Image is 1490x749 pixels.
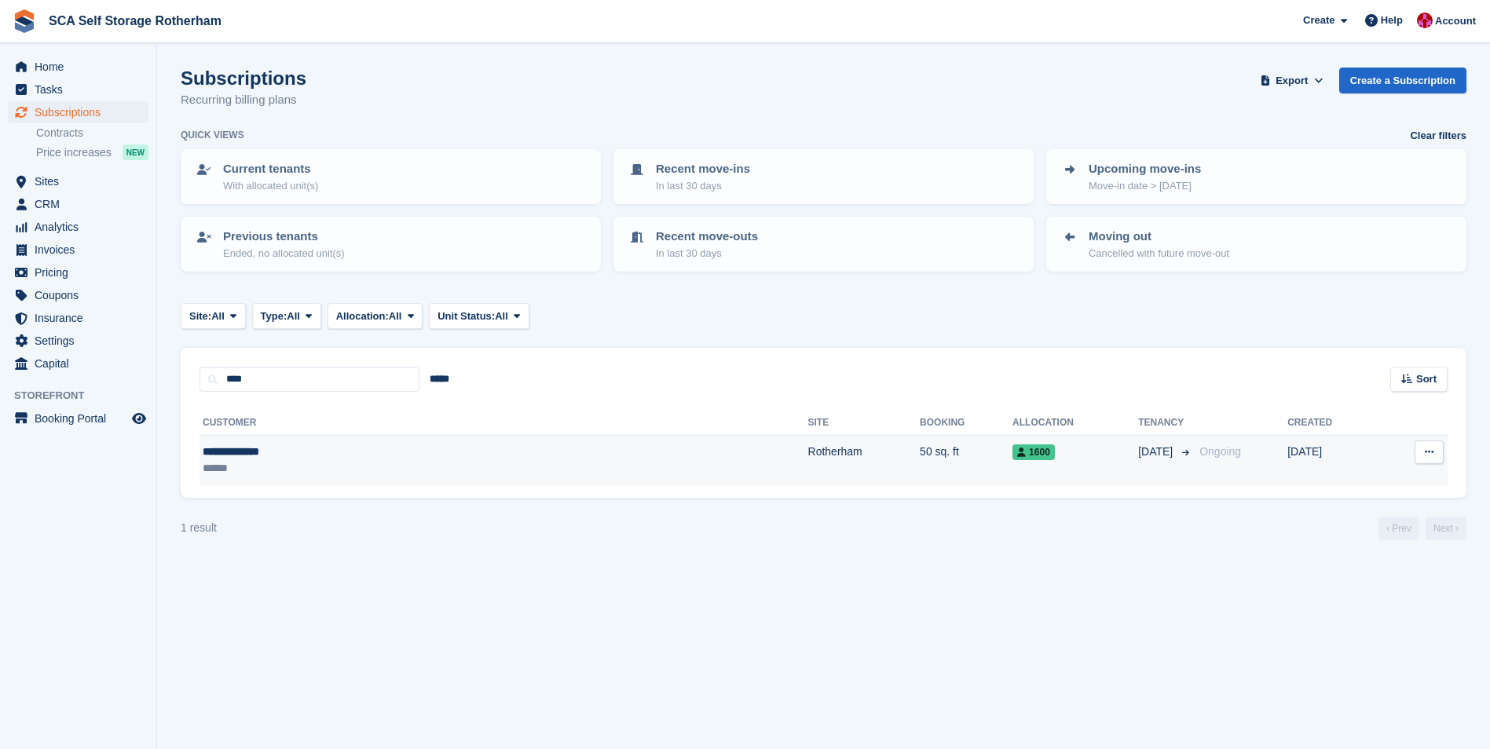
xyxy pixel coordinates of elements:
[8,284,148,306] a: menu
[389,309,402,324] span: All
[182,218,599,270] a: Previous tenants Ended, no allocated unit(s)
[35,239,129,261] span: Invoices
[1138,411,1193,436] th: Tenancy
[181,68,306,89] h1: Subscriptions
[35,193,129,215] span: CRM
[1012,411,1138,436] th: Allocation
[182,151,599,203] a: Current tenants With allocated unit(s)
[189,309,211,324] span: Site:
[35,353,129,374] span: Capital
[656,228,758,246] p: Recent move-outs
[1048,218,1465,270] a: Moving out Cancelled with future move-out
[437,309,495,324] span: Unit Status:
[35,170,129,192] span: Sites
[261,309,287,324] span: Type:
[8,216,148,238] a: menu
[13,9,36,33] img: stora-icon-8386f47178a22dfd0bd8f6a31ec36ba5ce8667c1dd55bd0f319d3a0aa187defe.svg
[223,246,345,261] p: Ended, no allocated unit(s)
[920,411,1012,436] th: Booking
[1426,517,1466,540] a: Next
[656,160,750,178] p: Recent move-ins
[808,436,921,485] td: Rotherham
[1435,13,1476,29] span: Account
[8,170,148,192] a: menu
[35,307,129,329] span: Insurance
[1339,68,1466,93] a: Create a Subscription
[14,388,156,404] span: Storefront
[328,303,423,329] button: Allocation: All
[808,411,921,436] th: Site
[211,309,225,324] span: All
[429,303,529,329] button: Unit Status: All
[8,261,148,283] a: menu
[181,520,217,536] div: 1 result
[1199,445,1241,458] span: Ongoing
[35,261,129,283] span: Pricing
[223,160,318,178] p: Current tenants
[615,218,1032,270] a: Recent move-outs In last 30 days
[8,353,148,374] a: menu
[287,309,300,324] span: All
[1089,228,1229,246] p: Moving out
[1089,160,1201,178] p: Upcoming move-ins
[615,151,1032,203] a: Recent move-ins In last 30 days
[8,79,148,100] a: menu
[336,309,389,324] span: Allocation:
[1048,151,1465,203] a: Upcoming move-ins Move-in date > [DATE]
[656,178,750,194] p: In last 30 days
[1417,13,1433,28] img: Thomas Webb
[656,246,758,261] p: In last 30 days
[8,101,148,123] a: menu
[1258,68,1327,93] button: Export
[35,330,129,352] span: Settings
[35,407,129,429] span: Booking Portal
[35,56,129,78] span: Home
[1381,13,1403,28] span: Help
[495,309,508,324] span: All
[200,411,808,436] th: Customer
[35,101,129,123] span: Subscriptions
[8,56,148,78] a: menu
[1303,13,1334,28] span: Create
[35,216,129,238] span: Analytics
[36,145,112,160] span: Price increases
[1416,371,1437,387] span: Sort
[181,91,306,109] p: Recurring billing plans
[8,330,148,352] a: menu
[123,144,148,160] div: NEW
[8,239,148,261] a: menu
[42,8,228,34] a: SCA Self Storage Rotherham
[1089,246,1229,261] p: Cancelled with future move-out
[1375,517,1470,540] nav: Page
[1276,73,1308,89] span: Export
[1287,436,1380,485] td: [DATE]
[1089,178,1201,194] p: Move-in date > [DATE]
[36,144,148,161] a: Price increases NEW
[1287,411,1380,436] th: Created
[35,79,129,100] span: Tasks
[8,307,148,329] a: menu
[181,303,246,329] button: Site: All
[1138,444,1176,460] span: [DATE]
[252,303,321,329] button: Type: All
[181,128,244,142] h6: Quick views
[1410,128,1466,144] a: Clear filters
[1378,517,1419,540] a: Previous
[223,228,345,246] p: Previous tenants
[35,284,129,306] span: Coupons
[223,178,318,194] p: With allocated unit(s)
[1012,444,1055,460] span: 1600
[8,193,148,215] a: menu
[8,407,148,429] a: menu
[130,409,148,428] a: Preview store
[36,126,148,141] a: Contracts
[920,436,1012,485] td: 50 sq. ft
